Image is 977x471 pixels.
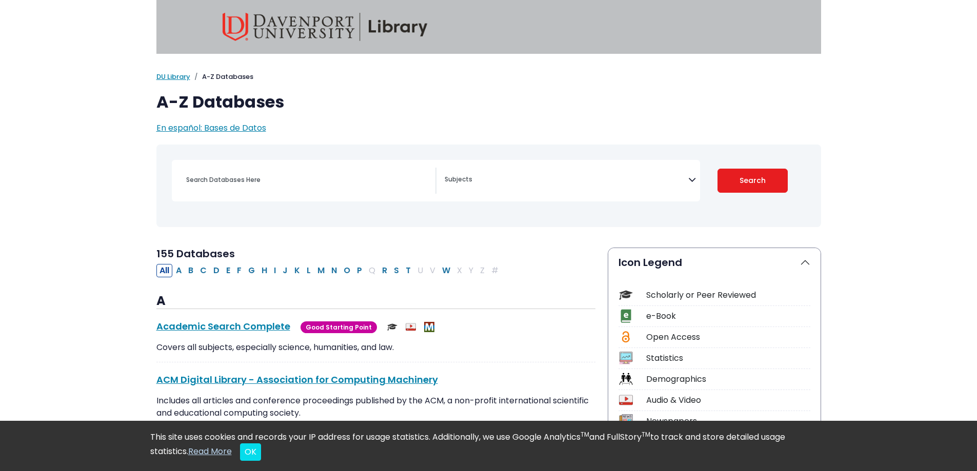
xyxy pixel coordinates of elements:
a: Academic Search Complete [156,320,290,333]
a: ACM Digital Library - Association for Computing Machinery [156,373,438,386]
button: Filter Results L [304,264,314,277]
div: Demographics [646,373,810,385]
img: Davenport University Library [223,13,428,41]
button: Filter Results R [379,264,390,277]
img: Icon Demographics [619,372,633,386]
img: Icon Statistics [619,351,633,365]
a: En español: Bases de Datos [156,122,266,134]
img: MeL (Michigan electronic Library) [424,322,434,332]
button: Filter Results A [173,264,185,277]
button: Close [240,443,261,461]
nav: Search filters [156,145,821,227]
button: Filter Results H [258,264,270,277]
button: Submit for Search Results [717,169,788,193]
img: Icon Scholarly or Peer Reviewed [619,288,633,302]
button: Filter Results P [354,264,365,277]
div: Newspapers [646,415,810,427]
button: Filter Results S [391,264,402,277]
img: Icon Audio & Video [619,393,633,407]
div: Open Access [646,331,810,343]
span: Good Starting Point [301,321,377,333]
textarea: Search [445,176,688,185]
nav: breadcrumb [156,72,821,82]
button: Filter Results K [291,264,303,277]
button: Filter Results F [234,264,245,277]
button: Filter Results G [245,264,258,277]
button: Filter Results J [280,264,291,277]
div: Scholarly or Peer Reviewed [646,289,810,301]
div: Alpha-list to filter by first letter of database name [156,264,503,276]
img: Icon e-Book [619,309,633,323]
span: 155 Databases [156,247,235,261]
img: Icon Open Access [620,330,632,344]
button: Filter Results C [197,264,210,277]
button: Filter Results N [328,264,340,277]
img: Audio & Video [406,322,416,332]
div: Statistics [646,352,810,364]
div: Audio & Video [646,394,810,406]
p: Includes all articles and conference proceedings published by the ACM, a non-profit international... [156,395,595,432]
a: Read More [188,445,232,457]
li: A-Z Databases [190,72,253,82]
sup: TM [581,430,589,439]
h1: A-Z Databases [156,92,821,112]
button: Filter Results E [223,264,233,277]
button: Filter Results M [314,264,328,277]
button: Filter Results D [210,264,223,277]
div: e-Book [646,310,810,322]
button: Filter Results I [271,264,279,277]
img: Icon Newspapers [619,414,633,428]
button: All [156,264,172,277]
button: Filter Results W [439,264,453,277]
button: Icon Legend [608,248,821,277]
p: Covers all subjects, especially science, humanities, and law. [156,341,595,354]
sup: TM [642,430,650,439]
input: Search database by title or keyword [180,172,435,187]
button: Filter Results B [185,264,196,277]
div: This site uses cookies and records your IP address for usage statistics. Additionally, we use Goo... [150,431,827,461]
a: DU Library [156,72,190,81]
button: Filter Results T [403,264,414,277]
button: Filter Results O [341,264,353,277]
h3: A [156,294,595,309]
img: Scholarly or Peer Reviewed [387,322,397,332]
